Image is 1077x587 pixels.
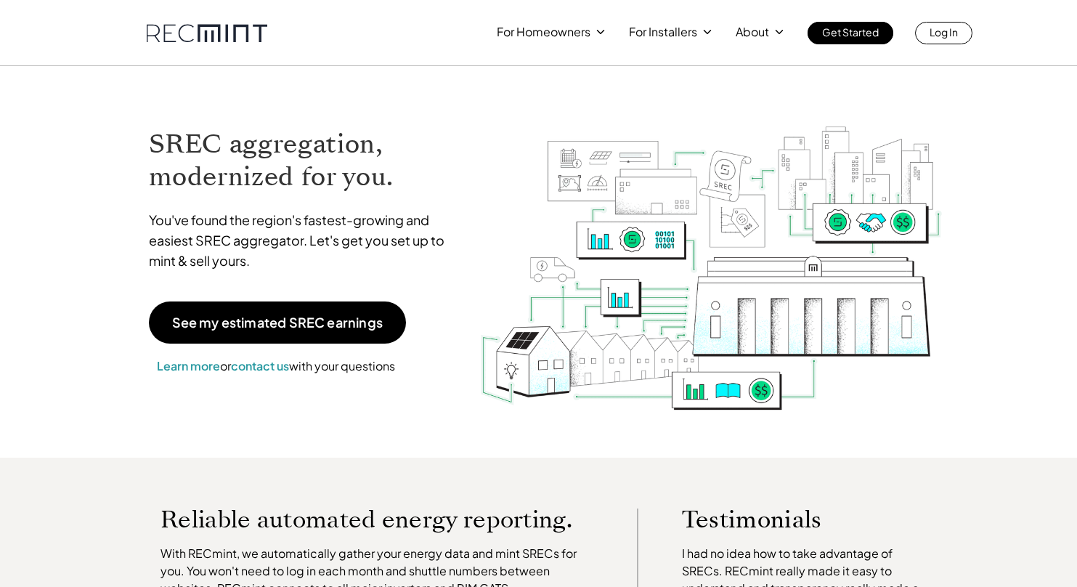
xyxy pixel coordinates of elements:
[149,128,458,193] h1: SREC aggregation, modernized for you.
[149,210,458,271] p: You've found the region's fastest-growing and easiest SREC aggregator. Let's get you set up to mi...
[172,316,383,329] p: See my estimated SREC earnings
[149,357,403,376] p: or with your questions
[157,358,220,373] a: Learn more
[822,22,879,42] p: Get Started
[149,301,406,344] a: See my estimated SREC earnings
[808,22,893,44] a: Get Started
[479,88,943,414] img: RECmint value cycle
[736,22,769,42] p: About
[930,22,958,42] p: Log In
[915,22,972,44] a: Log In
[629,22,697,42] p: For Installers
[160,509,593,530] p: Reliable automated energy reporting.
[682,509,898,530] p: Testimonials
[497,22,590,42] p: For Homeowners
[231,358,289,373] a: contact us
